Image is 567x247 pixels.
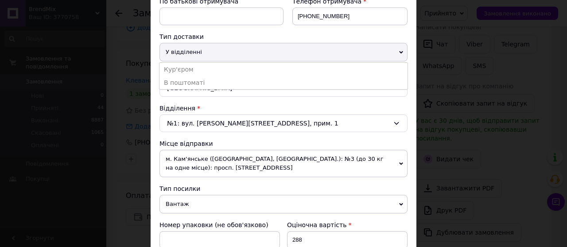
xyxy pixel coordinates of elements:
div: Оціночна вартість [287,220,408,229]
span: Вантаж [159,195,408,213]
span: Тип доставки [159,33,204,40]
input: +380 [292,8,408,25]
span: Місце відправки [159,140,213,147]
span: У відділенні [159,43,408,61]
span: м. Кам'янське ([GEOGRAPHIC_DATA], [GEOGRAPHIC_DATA].): №3 (до 30 кг на одне місце): просп. [STREE... [159,150,408,177]
div: №1: вул. [PERSON_NAME][STREET_ADDRESS], прим. 1 [159,114,408,132]
span: Тип посилки [159,185,200,192]
li: В поштоматі [159,76,408,89]
div: Номер упаковки (не обов'язково) [159,220,280,229]
li: Кур'єром [159,63,408,76]
div: Відділення [159,104,408,113]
